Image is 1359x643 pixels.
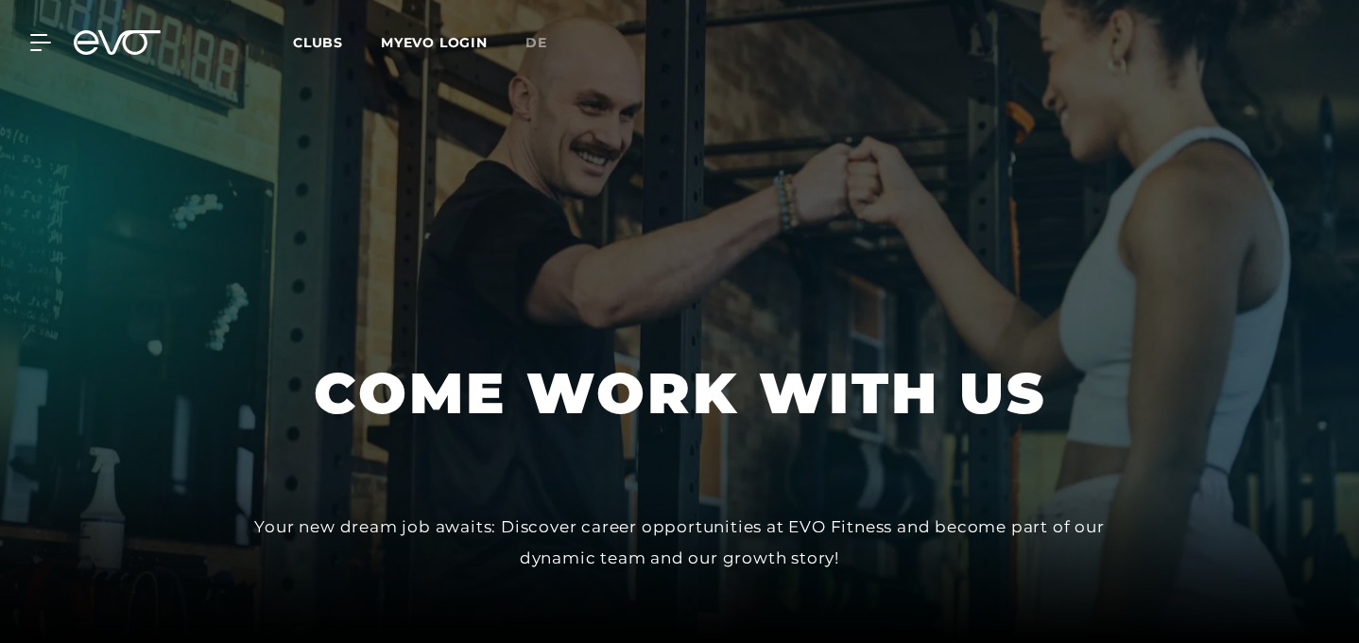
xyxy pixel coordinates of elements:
[293,33,381,51] a: Clubs
[254,512,1105,573] div: Your new dream job awaits: Discover career opportunities at EVO Fitness and become part of our dy...
[525,32,570,54] a: de
[314,356,1046,430] h1: COME WORK WITH US
[525,34,547,51] span: de
[381,34,488,51] a: MYEVO LOGIN
[293,34,343,51] span: Clubs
